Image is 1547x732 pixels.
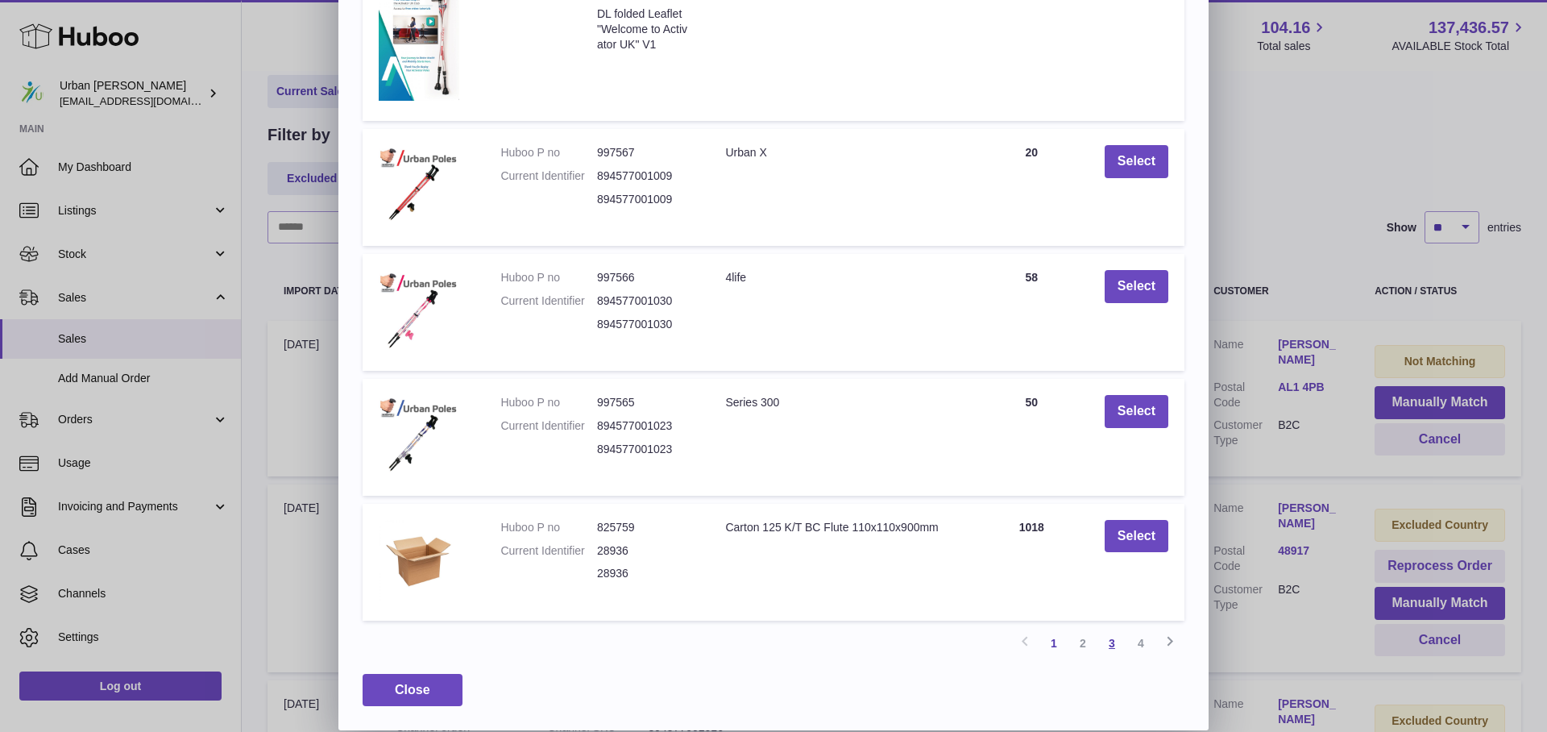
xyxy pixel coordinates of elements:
div: Urban X [725,145,958,160]
button: Select [1105,145,1168,178]
dd: 28936 [597,566,694,581]
dt: Current Identifier [500,293,597,309]
dt: Huboo P no [500,270,597,285]
td: 58 [975,254,1089,371]
a: 3 [1097,629,1126,658]
div: 4life [725,270,958,285]
td: 50 [975,379,1089,496]
button: Select [1105,395,1168,428]
dd: 997566 [597,270,694,285]
dd: 894577001009 [597,192,694,207]
dd: 894577001009 [597,168,694,184]
dt: Huboo P no [500,520,597,535]
dt: Current Identifier [500,543,597,559]
dd: 825759 [597,520,694,535]
dt: Current Identifier [500,168,597,184]
dd: 997567 [597,145,694,160]
button: Select [1105,520,1168,553]
button: Select [1105,270,1168,303]
a: 1 [1039,629,1068,658]
dt: Huboo P no [500,395,597,410]
img: 4life [379,270,459,351]
dd: 28936 [597,543,694,559]
a: 2 [1068,629,1097,658]
button: Close [363,674,462,707]
dd: 894577001030 [597,317,694,332]
div: Carton 125 K/T BC Flute 110x110x900mm [725,520,958,535]
dd: 894577001023 [597,442,694,457]
dd: 997565 [597,395,694,410]
dd: 894577001023 [597,418,694,434]
td: 1018 [975,504,1089,621]
dd: 894577001030 [597,293,694,309]
a: 4 [1126,629,1155,658]
img: Urban X [379,145,459,226]
span: Close [395,683,430,697]
dd: DL folded Leaflet "Welcome to Activator UK" V1 [597,6,694,52]
img: Series 300 [379,395,459,476]
img: Carton 125 K/T BC Flute 110x110x900mm [379,520,459,601]
dt: Huboo P no [500,145,597,160]
td: 20 [975,129,1089,246]
dt: Current Identifier [500,418,597,434]
div: Series 300 [725,395,958,410]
